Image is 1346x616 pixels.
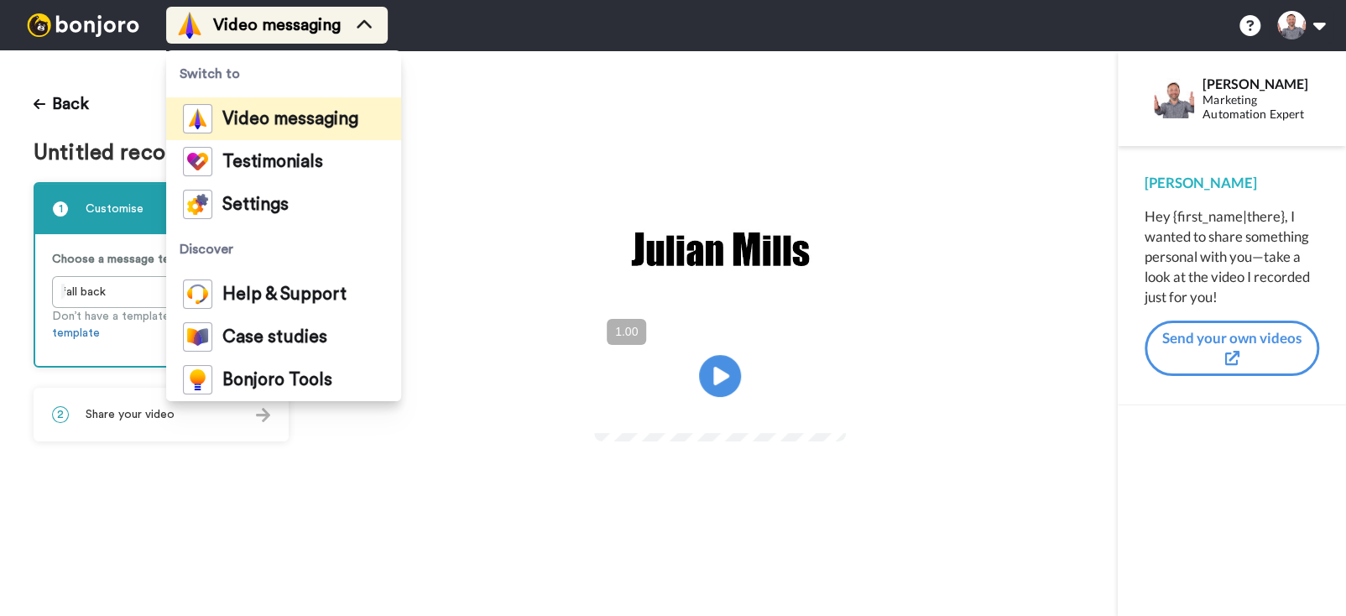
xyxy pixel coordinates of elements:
span: Customise [86,201,143,217]
span: Video messaging [213,13,341,37]
a: Video messaging [166,97,401,140]
img: settings-colored.svg [183,190,212,219]
div: Marketing Automation Expert [1203,93,1318,122]
p: Don’t have a template? [52,308,270,342]
img: arrow.svg [256,408,270,422]
button: Send your own videos [1145,321,1319,377]
span: 1 [52,201,69,217]
span: Settings [222,196,289,213]
span: Case studies [222,329,327,346]
div: 2Share your video [34,388,289,441]
span: Bonjoro Tools [222,372,332,389]
span: Switch to [166,50,401,97]
div: [PERSON_NAME] [1145,173,1319,193]
span: Testimonials [222,154,323,170]
a: Create a new template [52,311,252,339]
img: bj-tools-colored.svg [183,365,212,394]
img: tm-color.svg [183,147,212,176]
img: f8494b91-53e0-4db8-ac0e-ddbef9ae8874 [628,222,812,277]
span: Share your video [86,406,175,423]
span: Discover [166,226,401,273]
a: Case studies [166,316,401,358]
img: bj-logo-header-white.svg [20,13,146,37]
a: Bonjoro Tools [166,358,401,401]
span: 2 [52,406,69,423]
div: Hey {first_name|there}, I wanted to share something personal with you—take a look at the video I ... [1145,206,1319,307]
span: Untitled recording [34,141,225,165]
a: Settings [166,183,401,226]
img: Profile Image [1154,78,1194,118]
div: [PERSON_NAME] [1203,76,1318,91]
img: Full screen [814,401,831,418]
span: Help & Support [222,286,347,303]
img: vm-color.svg [176,12,203,39]
a: Help & Support [166,273,401,316]
p: Choose a message template [52,251,270,268]
span: Video messaging [222,111,358,128]
button: Back [34,84,89,124]
img: vm-color.svg [183,104,212,133]
img: help-and-support-colored.svg [183,279,212,309]
img: case-study-colored.svg [183,322,212,352]
a: Testimonials [166,140,401,183]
